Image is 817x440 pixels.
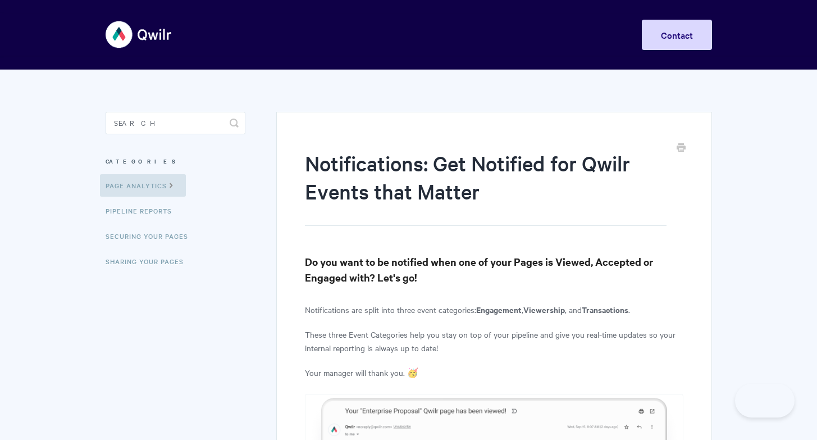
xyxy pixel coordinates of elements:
[582,303,628,315] b: Transactions
[305,254,683,285] h3: Do you want to be notified when one of your Pages is Viewed, Accepted or Engaged with? Let's go!
[106,250,192,273] a: Sharing Your Pages
[100,174,186,197] a: Page Analytics
[305,303,683,316] p: Notifications are split into three event categories: , , and .
[476,303,522,315] b: Engagement
[305,366,683,379] p: Your manager will thank you. 🥳
[106,112,245,134] input: Search
[523,303,565,315] b: Viewership
[642,20,712,50] a: Contact
[305,149,666,226] h1: Notifications: Get Notified for Qwilr Events that Matter
[106,225,197,247] a: Securing Your Pages
[305,328,683,355] p: These three Event Categories help you stay on top of your pipeline and give you real-time updates...
[106,151,245,171] h3: Categories
[735,384,795,418] iframe: Toggle Customer Support
[677,142,686,155] a: Print this Article
[106,13,172,56] img: Qwilr Help Center
[106,199,180,222] a: Pipeline reports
